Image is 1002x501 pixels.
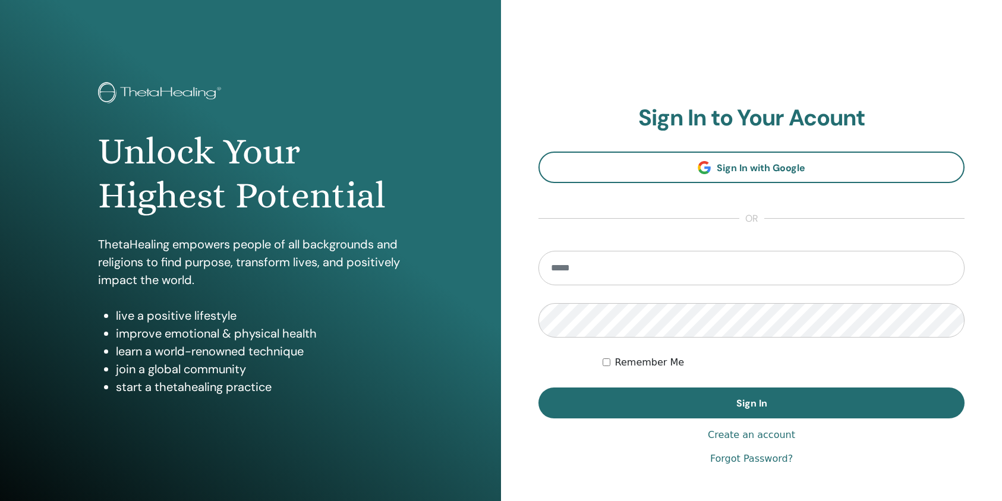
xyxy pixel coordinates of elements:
[538,105,965,132] h2: Sign In to Your Acount
[615,355,685,370] label: Remember Me
[116,342,402,360] li: learn a world-renowned technique
[98,130,402,218] h1: Unlock Your Highest Potential
[739,212,764,226] span: or
[538,152,965,183] a: Sign In with Google
[717,162,805,174] span: Sign In with Google
[116,307,402,324] li: live a positive lifestyle
[708,428,795,442] a: Create an account
[603,355,965,370] div: Keep me authenticated indefinitely or until I manually logout
[538,387,965,418] button: Sign In
[116,324,402,342] li: improve emotional & physical health
[116,360,402,378] li: join a global community
[116,378,402,396] li: start a thetahealing practice
[710,452,793,466] a: Forgot Password?
[98,235,402,289] p: ThetaHealing empowers people of all backgrounds and religions to find purpose, transform lives, a...
[736,397,767,409] span: Sign In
